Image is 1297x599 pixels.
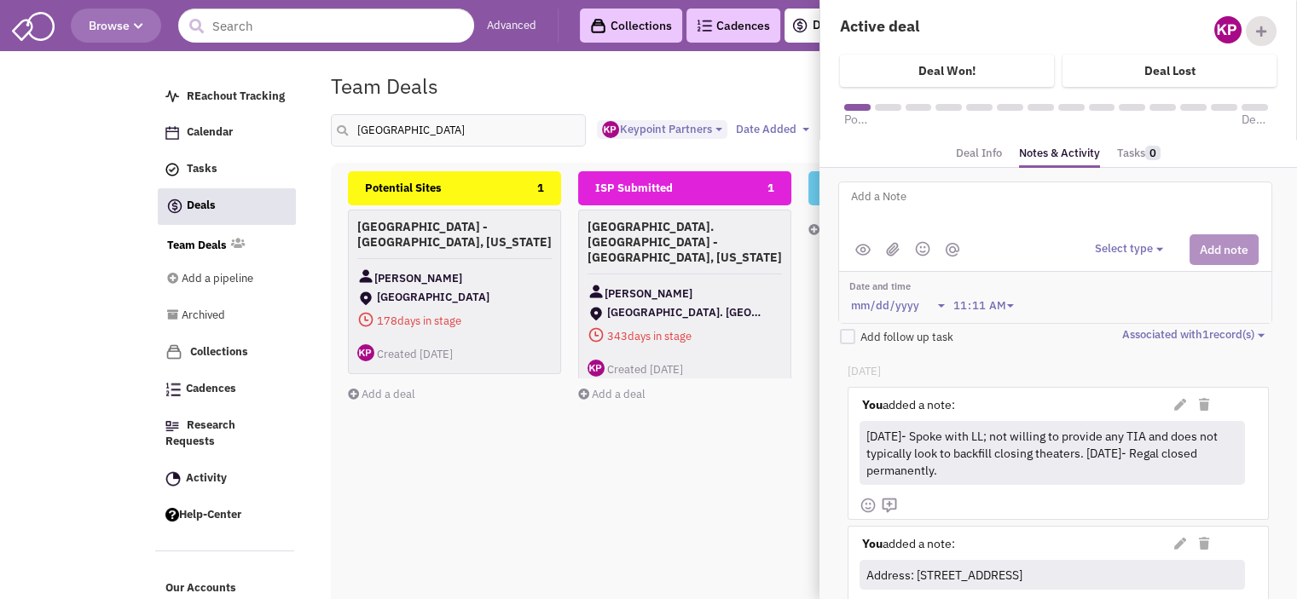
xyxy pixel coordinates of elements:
[165,343,182,360] img: icon-collection-lavender.png
[607,362,683,377] span: Created [DATE]
[848,364,1268,380] p: [DATE]
[377,314,397,328] span: 178
[1214,16,1242,43] img: ny_GipEnDU-kinWYCc5EwQ.png
[331,114,587,147] input: Search deals
[1246,16,1277,46] div: Add Collaborator
[157,153,295,186] a: Tasks
[767,171,774,205] span: 1
[588,305,605,322] img: ShoppingCenter
[157,117,295,149] a: Calendar
[537,171,544,205] span: 1
[365,181,442,195] span: Potential Sites
[588,326,605,343] img: icon-daysinstage-red.png
[1242,111,1268,128] span: Deal Won
[89,18,143,33] span: Browse
[165,126,179,140] img: Calendar.png
[157,336,295,369] a: Collections
[166,196,183,216] img: icon-deals.svg
[840,16,1047,36] h4: Active deal
[157,81,295,113] a: REachout Tracking
[1202,327,1209,342] span: 1
[1199,538,1209,550] i: Delete Note
[487,18,536,34] a: Advanced
[578,387,646,401] a: Add a deal
[946,243,959,256] img: mantion.png
[863,562,1238,587] div: Address: [STREET_ADDRESS]
[1174,538,1186,550] i: Edit Note
[157,373,295,406] a: Cadences
[862,397,883,412] strong: You
[1117,141,1161,166] a: Tasks
[187,89,285,103] span: REachout Tracking
[860,330,953,344] span: Add follow up task
[855,244,871,256] img: public.png
[178,9,474,43] input: Search
[165,418,235,449] span: Research Requests
[862,536,883,551] strong: You
[157,410,295,458] a: Research Requests
[863,423,1238,482] div: [DATE]- Spoke with LL; not willing to provide any TIA and does not typically look to backfill clo...
[331,75,438,97] h1: Team Deals
[1122,327,1270,343] button: Associated with1record(s)
[12,9,55,41] img: SmartAdmin
[791,15,808,36] img: icon-deals.svg
[165,163,179,176] img: icon-tasks.png
[1199,399,1209,411] i: Delete Note
[167,300,271,332] a: Archived
[165,471,181,487] img: Activity.png
[686,9,780,43] a: Cadences
[165,581,236,596] span: Our Accounts
[157,463,295,495] a: Activity
[697,20,712,32] img: Cadences_logo.png
[167,263,271,296] a: Add a pipeline
[588,283,605,300] img: Contact Image
[956,141,1002,166] a: Deal Info
[167,238,227,254] a: Team Deals
[1145,146,1161,160] span: 0
[187,125,233,140] span: Calendar
[374,268,462,289] span: [PERSON_NAME]
[915,241,930,256] img: emoji.png
[602,121,619,138] img: ny_GipEnDU-kinWYCc5EwQ.png
[377,291,530,303] span: [GEOGRAPHIC_DATA]
[862,535,955,552] label: added a note:
[187,162,217,176] span: Tasks
[595,181,673,195] span: ISP Submitted
[165,421,179,431] img: Research.png
[157,499,295,532] a: Help-Center
[190,344,248,359] span: Collections
[844,111,871,128] span: Potential Sites
[1144,63,1196,78] h4: Deal Lost
[71,9,161,43] button: Browse
[918,63,976,78] h4: Deal Won!
[849,280,1022,294] label: Date and time
[357,311,374,328] img: icon-daysinstage-red.png
[1019,141,1100,169] a: Notes & Activity
[860,497,877,514] img: face-smile.png
[590,18,606,34] img: icon-collection-lavender-black.svg
[597,120,727,140] button: Keypoint Partners
[186,470,227,485] span: Activity
[357,268,374,285] img: Contact Image
[808,222,876,237] a: Add a deal
[377,347,453,361] span: Created [DATE]
[886,242,900,256] img: (jpg,png,gif,doc,docx,xls,xlsx,pdf,txt)
[730,120,814,139] button: Date Added
[1095,241,1168,257] button: Select type
[357,219,552,250] h4: [GEOGRAPHIC_DATA] - [GEOGRAPHIC_DATA], [US_STATE]
[881,497,898,514] img: mdi_comment-add-outline.png
[588,219,782,265] h4: [GEOGRAPHIC_DATA]. [GEOGRAPHIC_DATA] - [GEOGRAPHIC_DATA], [US_STATE]
[817,120,871,139] button: States
[791,15,844,36] a: Deals
[357,310,552,331] span: days in stage
[588,325,782,347] span: days in stage
[165,383,181,396] img: Cadences_logo.png
[607,329,628,343] span: 343
[165,508,179,521] img: help.png
[158,188,296,225] a: Deals
[357,290,374,307] img: ShoppingCenter
[605,283,692,304] span: [PERSON_NAME]
[602,122,711,136] span: Keypoint Partners
[735,122,796,136] span: Date Added
[862,396,955,413] label: added a note:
